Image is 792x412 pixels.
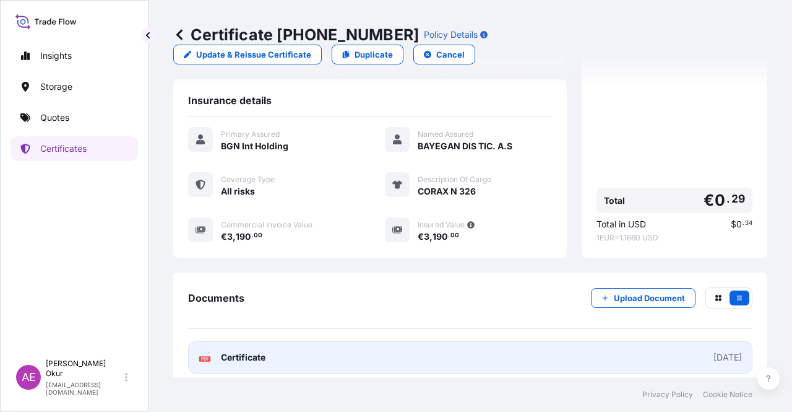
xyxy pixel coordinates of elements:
[418,220,465,230] span: Insured Value
[736,220,742,229] span: 0
[429,232,433,241] span: ,
[11,43,138,68] a: Insights
[188,94,272,107] span: Insurance details
[173,45,322,64] a: Update & Reissue Certificate
[418,175,491,185] span: Description Of Cargo
[418,140,512,152] span: BAYEGAN DIS TIC. A.S
[22,371,36,384] span: AE
[742,221,744,226] span: .
[731,195,745,203] span: 29
[221,232,227,241] span: €
[233,232,236,241] span: ,
[704,193,714,208] span: €
[227,232,233,241] span: 3
[221,220,312,230] span: Commercial Invoice Value
[703,390,752,400] a: Cookie Notice
[418,129,473,139] span: Named Assured
[221,175,275,185] span: Coverage Type
[448,234,450,238] span: .
[201,357,209,361] text: PDF
[596,233,752,243] span: 1 EUR = 1.1660 USD
[418,185,476,198] span: CORAX N 326
[604,195,625,207] span: Total
[715,193,725,208] span: 0
[11,74,138,99] a: Storage
[433,232,447,241] span: 190
[254,234,262,238] span: 00
[46,359,123,379] p: [PERSON_NAME] Okur
[614,292,685,304] p: Upload Document
[221,129,280,139] span: Primary Assured
[11,105,138,130] a: Quotes
[236,232,251,241] span: 190
[745,221,752,226] span: 34
[424,28,478,41] p: Policy Details
[11,136,138,161] a: Certificates
[418,232,424,241] span: €
[188,341,752,374] a: PDFCertificate[DATE]
[173,25,419,45] p: Certificate [PHONE_NUMBER]
[596,218,646,230] span: Total in USD
[40,142,87,155] p: Certificates
[221,351,265,364] span: Certificate
[413,45,475,64] button: Cancel
[40,112,69,124] p: Quotes
[40,50,72,62] p: Insights
[713,351,742,364] div: [DATE]
[436,48,465,61] p: Cancel
[355,48,393,61] p: Duplicate
[731,220,736,229] span: $
[188,292,244,304] span: Documents
[196,48,311,61] p: Update & Reissue Certificate
[251,234,253,238] span: .
[332,45,403,64] a: Duplicate
[221,185,255,198] span: All risks
[450,234,459,238] span: 00
[424,232,429,241] span: 3
[642,390,693,400] a: Privacy Policy
[40,81,72,93] p: Storage
[726,195,730,203] span: .
[591,288,695,308] button: Upload Document
[46,381,123,396] p: [EMAIL_ADDRESS][DOMAIN_NAME]
[221,140,288,152] span: BGN Int Holding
